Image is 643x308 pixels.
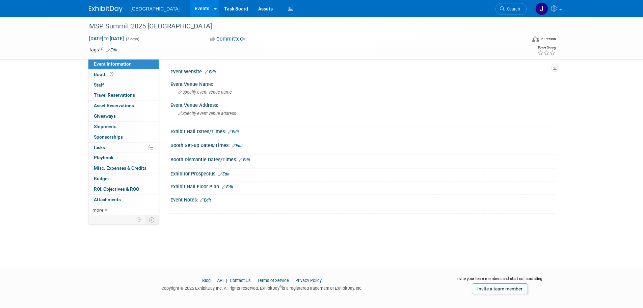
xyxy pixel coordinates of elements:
[232,143,243,148] a: Edit
[472,283,528,294] a: Invite a team member
[94,103,134,108] span: Asset Reservations
[88,70,159,80] a: Booth
[88,184,159,194] a: ROI, Objectives & ROO
[94,155,113,160] span: Playbook
[535,2,548,15] img: John Mahon
[178,111,236,116] span: Specify event venue address
[88,132,159,142] a: Sponsorships
[88,163,159,173] a: Misc. Expenses & Credits
[94,72,115,77] span: Booth
[170,100,555,109] div: Event Venue Address:
[88,80,159,90] a: Staff
[537,46,556,50] div: Event Rating
[94,82,104,88] span: Staff
[446,276,555,286] div: Invite your team members and start collaborating:
[230,278,251,283] a: Contact Us
[88,101,159,111] a: Asset Reservations
[532,36,539,42] img: Format-Inperson.png
[133,215,145,224] td: Personalize Event Tab Strip
[257,278,289,283] a: Terms of Service
[94,134,123,140] span: Sponsorships
[170,155,555,163] div: Booth Dismantle Dates/Times:
[228,129,239,134] a: Edit
[93,145,105,150] span: Tasks
[170,67,555,75] div: Event Website:
[290,278,294,283] span: |
[103,36,110,41] span: to
[88,153,159,163] a: Playbook
[106,48,117,52] a: Edit
[170,79,555,88] div: Event Venue Name:
[170,140,555,149] div: Booth Set-up Dates/Times:
[108,72,115,77] span: Booth not reserved yet
[88,195,159,205] a: Attachments
[178,90,232,95] span: Specify event venue name
[94,61,132,67] span: Event Information
[131,6,180,11] span: [GEOGRAPHIC_DATA]
[487,35,556,45] div: Event Format
[170,182,555,190] div: Exhibit Hall Floor Plan:
[222,185,233,189] a: Edit
[495,3,527,15] a: Search
[295,278,322,283] a: Privacy Policy
[94,186,139,192] span: ROI, Objectives & ROO
[87,20,516,32] div: MSP Summit 2025 [GEOGRAPHIC_DATA]
[88,111,159,121] a: Giveaways
[202,278,211,283] a: Blog
[208,35,248,43] button: Committed
[170,169,555,177] div: Exhibitor Prospectus:
[540,37,556,42] div: In-Person
[218,172,230,176] a: Edit
[88,205,159,215] a: more
[94,113,116,119] span: Giveaways
[170,195,555,204] div: Event Notes:
[88,174,159,184] a: Budget
[170,126,555,135] div: Exhibit Hall Dates/Times:
[217,278,223,283] a: API
[88,143,159,153] a: Tasks
[94,92,135,98] span: Travel Reservations
[89,35,124,42] span: [DATE] [DATE]
[89,284,436,291] div: Copyright © 2025 ExhibitDay, Inc. All rights reserved. ExhibitDay is a registered trademark of Ex...
[92,207,103,213] span: more
[252,278,256,283] span: |
[239,158,250,162] a: Edit
[279,285,282,289] sup: ®
[88,122,159,132] a: Shipments
[88,59,159,69] a: Event Information
[94,165,146,171] span: Misc. Expenses & Credits
[89,46,117,53] td: Tags
[200,198,211,203] a: Edit
[94,124,116,129] span: Shipments
[94,176,109,181] span: Budget
[88,90,159,100] a: Travel Reservations
[212,278,216,283] span: |
[505,6,520,11] span: Search
[205,70,216,74] a: Edit
[224,278,229,283] span: |
[89,6,123,13] img: ExhibitDay
[94,197,121,202] span: Attachments
[125,37,139,41] span: (3 days)
[145,215,159,224] td: Toggle Event Tabs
